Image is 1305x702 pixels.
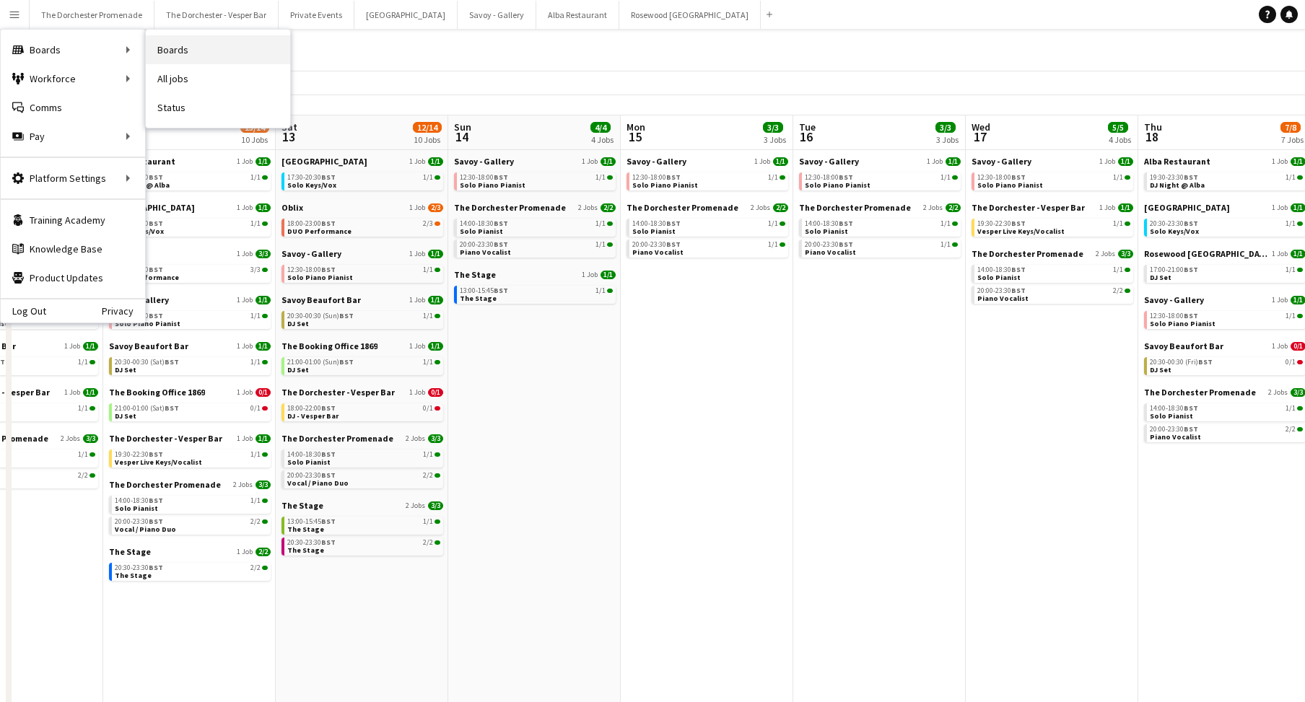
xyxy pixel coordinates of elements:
a: The Dorchester - Vesper Bar1 Job1/1 [972,202,1133,213]
span: 20:30-00:30 (Sat) [115,359,179,366]
span: 18:00-23:00 [287,220,336,227]
span: 14:00-18:30 [632,220,681,227]
span: Solo Piano Pianist [977,180,1043,190]
span: 1/1 [78,359,88,366]
a: 12:30-18:00BST1/1Solo Piano Pianist [632,172,785,189]
span: BST [666,219,681,228]
a: Savoy Beaufort Bar1 Job1/1 [281,294,443,305]
a: Privacy [102,305,145,317]
span: Solo Piano Pianist [287,273,353,282]
span: 12:30-18:00 [632,174,681,181]
a: Boards [146,35,290,64]
span: 3/3 [250,266,261,273]
span: 0/1 [256,388,271,397]
div: Savoy Beaufort Bar1 Job1/120:30-00:30 (Sun)BST1/1DJ Set [281,294,443,341]
a: The Dorchester Promenade2 Jobs2/2 [627,202,788,213]
span: Alba Restaurant [1144,156,1210,167]
span: Goring Hotel [1144,202,1230,213]
span: 1/1 [428,157,443,166]
span: 1 Job [409,296,425,304]
span: 12:30-18:00 [287,266,336,273]
a: 14:00-18:30BST1/1Solo Pianist [805,219,958,235]
a: The Dorchester Promenade2 Jobs3/3 [972,248,1133,259]
span: 1/1 [1113,174,1123,181]
span: 1/1 [595,174,606,181]
a: 14:00-18:30BST1/1Solo Pianist [632,219,785,235]
span: 12:30-18:00 [805,174,853,181]
div: The Dorchester Promenade2 Jobs3/314:00-18:30BST1/1Solo Pianist20:00-23:30BST2/2Piano Vocalist [972,248,1133,307]
a: 20:30-00:30 (Sun)BST1/1DJ Set [287,311,440,328]
span: DJ Set [115,365,136,374]
span: 1/1 [83,342,98,351]
span: Solo Keys/Vox [287,180,336,190]
span: 2 Jobs [1096,250,1115,258]
span: Savoy - Gallery [454,156,514,167]
a: 20:00-23:30BST1/1Piano Vocalist [805,240,958,256]
span: 20:00-23:30 [632,241,681,248]
span: 2/2 [946,203,961,212]
a: 21:00-01:00 (Sun)BST1/1DJ Set [287,357,440,374]
span: 1/1 [773,157,788,166]
span: 2 Jobs [578,203,598,212]
span: 1 Job [1272,342,1288,351]
span: BST [321,172,336,182]
button: The Dorchester - Vesper Bar [154,1,279,29]
span: 1/1 [250,312,261,320]
button: Alba Restaurant [536,1,619,29]
span: 1/1 [423,266,433,273]
a: Status [146,93,290,122]
div: Savoy - Gallery1 Job1/112:30-18:00BST1/1Solo Piano Pianist [281,248,443,294]
span: DJ Night @ Alba [1150,180,1205,190]
span: 1/1 [1286,266,1296,273]
span: BST [666,172,681,182]
a: Training Academy [1,206,145,234]
span: Solo Pianist [977,273,1021,282]
span: 1/1 [250,174,261,181]
span: 1/1 [768,220,778,227]
a: 18:00-23:00BST3/3DUO Performance [115,265,268,281]
span: 20:30-23:30 [1150,220,1198,227]
span: 12:30-18:00 [460,174,508,181]
span: 1 Job [237,203,253,212]
a: 20:00-23:30BST1/1Piano Vocalist [632,240,785,256]
span: DUO Performance [115,273,179,282]
a: The Booking Office 18691 Job1/1 [281,341,443,351]
span: 1/1 [595,241,606,248]
span: 1/1 [250,220,261,227]
span: BST [1011,286,1026,295]
a: The Dorchester - Vesper Bar1 Job0/1 [281,387,443,398]
div: [GEOGRAPHIC_DATA]1 Job1/117:30-20:30BST1/1Solo Keys/Vox [109,202,271,248]
span: 1/1 [940,241,951,248]
span: Rosewood London [1144,248,1269,259]
span: Piano Vocalist [977,294,1029,303]
span: Savoy - Gallery [972,156,1031,167]
span: BST [839,172,853,182]
span: 1/1 [595,220,606,227]
span: 1 Job [927,157,943,166]
div: Savoy - Gallery1 Job1/112:30-18:00BST1/1Solo Piano Pianist [972,156,1133,202]
a: 20:00-23:30BST2/2Piano Vocalist [977,286,1130,302]
span: 1 Job [409,203,425,212]
span: 2/3 [423,220,433,227]
span: 1/1 [428,296,443,304]
a: Oblix1 Job3/3 [109,248,271,259]
span: The Booking Office 1869 [281,341,377,351]
div: The Dorchester - Vesper Bar1 Job1/119:30-22:30BST1/1Vesper Live Keys/Vocalist [972,202,1133,248]
div: Savoy - Gallery1 Job1/112:30-18:00BST1/1Solo Piano Pianist [799,156,961,202]
a: Savoy - Gallery1 Job1/1 [799,156,961,167]
span: 1 Job [409,342,425,351]
button: Rosewood [GEOGRAPHIC_DATA] [619,1,761,29]
span: Savoy - Gallery [627,156,686,167]
span: BST [321,219,336,228]
div: The Booking Office 18691 Job1/121:00-01:00 (Sun)BST1/1DJ Set [281,341,443,387]
span: DJ Set [287,365,309,374]
span: 20:30-00:30 (Sun) [287,312,354,320]
a: Knowledge Base [1,234,145,263]
a: Alba Restaurant1 Job1/1 [109,156,271,167]
a: Savoy - Gallery1 Job1/1 [109,294,271,305]
span: BST [1184,311,1198,320]
span: 1 Job [237,296,253,304]
span: DJ Set [1150,273,1171,282]
span: 1 Job [64,342,80,351]
span: Piano Vocalist [460,247,511,257]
